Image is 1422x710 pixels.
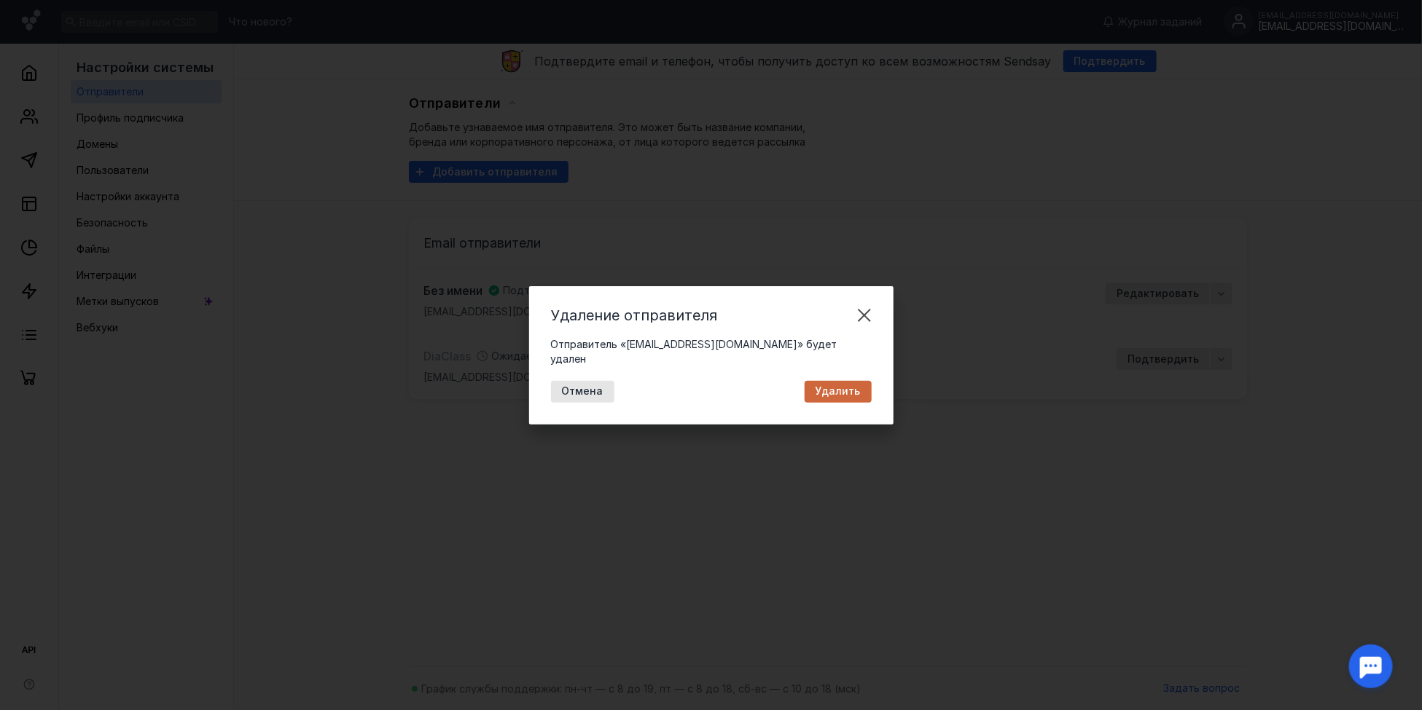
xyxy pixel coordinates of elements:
button: Удалить [805,381,872,403]
span: Удалить [816,385,861,398]
button: Отмена [551,381,614,403]
span: Отмена [562,385,603,398]
span: Удаление отправителя [551,307,718,324]
span: Отправитель «[EMAIL_ADDRESS][DOMAIN_NAME]» будет удален [551,338,837,365]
